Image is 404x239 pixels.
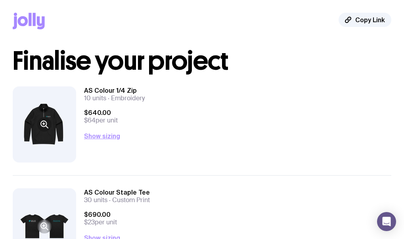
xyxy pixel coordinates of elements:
div: Open Intercom Messenger [377,212,396,231]
h1: Finalise your project [13,48,391,74]
span: $64 [84,116,96,124]
span: per unit [84,218,391,226]
span: $23 [84,218,95,226]
button: Copy Link [339,13,391,27]
span: Embroidery [106,94,145,102]
span: 10 units [84,94,106,102]
span: $690.00 [84,210,391,218]
span: Custom Print [107,196,150,204]
span: Copy Link [355,16,385,24]
h3: AS Colour 1/4 Zip [84,86,391,94]
span: per unit [84,117,391,124]
button: Show sizing [84,131,120,141]
span: 30 units [84,196,107,204]
h3: AS Colour Staple Tee [84,188,391,196]
span: $640.00 [84,109,391,117]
